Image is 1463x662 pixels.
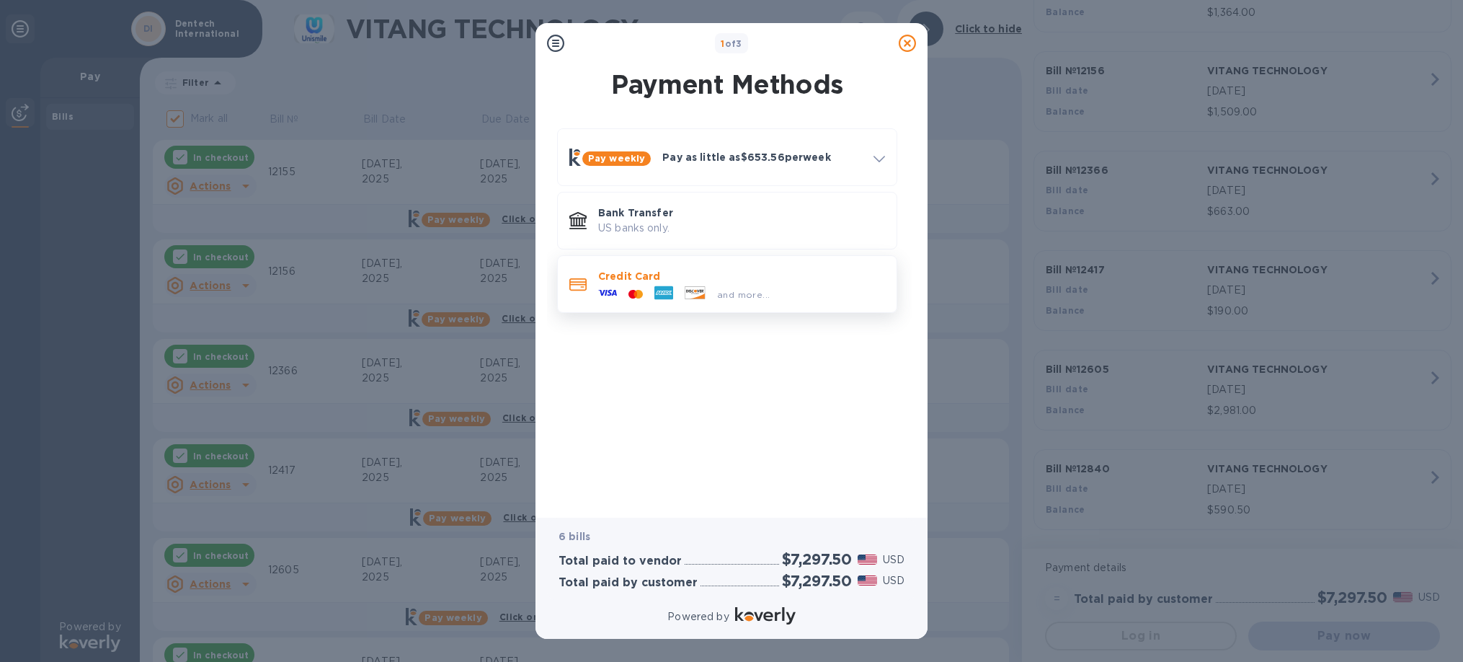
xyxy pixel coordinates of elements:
[559,555,682,568] h3: Total paid to vendor
[598,221,885,236] p: US banks only.
[858,575,877,586] img: USD
[667,609,729,625] p: Powered by
[721,38,724,49] span: 1
[662,150,862,164] p: Pay as little as $653.56 per week
[735,607,796,625] img: Logo
[554,69,900,100] h1: Payment Methods
[559,531,590,542] b: 6 bills
[559,576,698,590] h3: Total paid by customer
[858,555,877,565] img: USD
[598,269,885,283] p: Credit Card
[598,206,885,220] p: Bank Transfer
[883,552,904,568] p: USD
[717,289,770,300] span: and more...
[782,550,852,568] h2: $7,297.50
[782,572,852,590] h2: $7,297.50
[721,38,742,49] b: of 3
[883,573,904,588] p: USD
[588,153,645,164] b: Pay weekly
